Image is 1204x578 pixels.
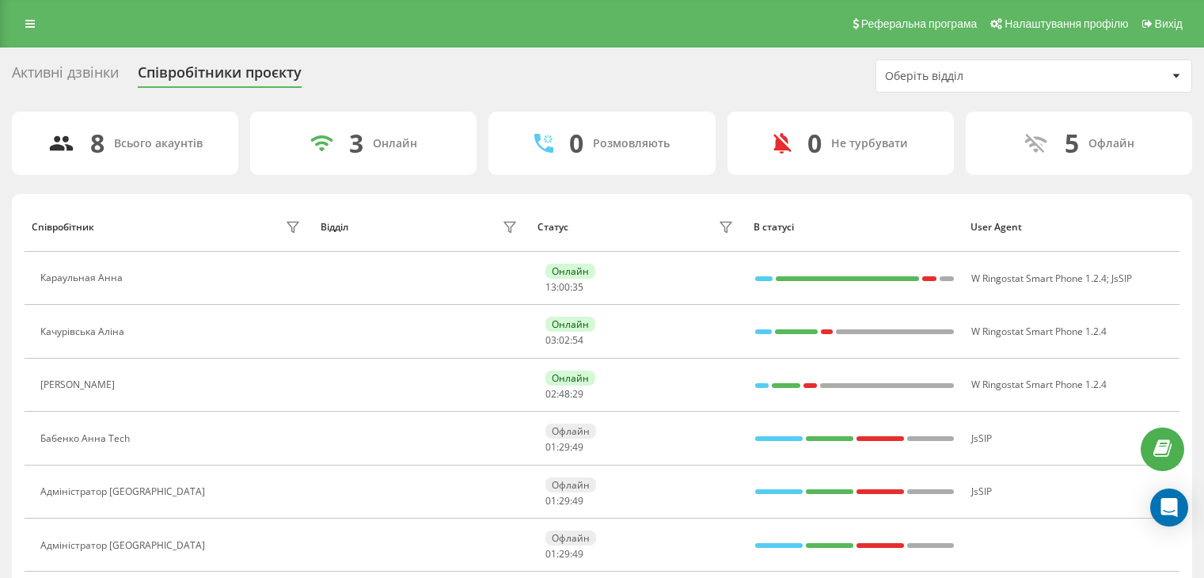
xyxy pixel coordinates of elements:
div: 5 [1065,128,1079,158]
span: 35 [572,280,583,294]
div: [PERSON_NAME] [40,379,119,390]
span: 49 [572,440,583,454]
div: Open Intercom Messenger [1150,489,1188,527]
div: Адміністратор [GEOGRAPHIC_DATA] [40,540,209,551]
span: JsSIP [1111,272,1132,285]
span: 00 [559,280,570,294]
span: JsSIP [971,432,992,445]
div: Офлайн [1088,137,1134,150]
span: 29 [559,440,570,454]
div: Онлайн [373,137,417,150]
div: Адміністратор [GEOGRAPHIC_DATA] [40,486,209,497]
div: : : [545,389,583,400]
div: Співробітники проєкту [138,64,302,89]
div: Офлайн [545,477,596,492]
div: Онлайн [545,371,595,386]
span: 29 [559,494,570,508]
div: Активні дзвінки [12,64,119,89]
div: Качурівська Аліна [40,326,128,337]
div: User Agent [970,222,1172,233]
span: W Ringostat Smart Phone 1.2.4 [971,325,1107,338]
span: Вихід [1155,17,1183,30]
span: 49 [572,494,583,508]
div: Бабенко Анна Tech [40,433,134,444]
span: 01 [545,440,556,454]
div: Онлайн [545,264,595,279]
div: 3 [349,128,363,158]
div: : : [545,549,583,560]
span: 03 [545,333,556,347]
span: 02 [545,387,556,401]
div: Оберіть відділ [885,70,1074,83]
div: 0 [807,128,822,158]
span: W Ringostat Smart Phone 1.2.4 [971,272,1107,285]
div: : : [545,282,583,293]
div: 8 [90,128,104,158]
span: Реферальна програма [861,17,978,30]
div: Статус [537,222,568,233]
div: Офлайн [545,530,596,546]
div: : : [545,442,583,453]
div: Караульная Анна [40,272,127,283]
span: 13 [545,280,556,294]
span: JsSIP [971,485,992,498]
span: 02 [559,333,570,347]
div: Офлайн [545,424,596,439]
span: 48 [559,387,570,401]
span: Налаштування профілю [1005,17,1128,30]
div: Співробітник [32,222,94,233]
div: : : [545,496,583,507]
div: В статусі [754,222,955,233]
span: 54 [572,333,583,347]
span: 29 [559,547,570,561]
span: 29 [572,387,583,401]
div: Відділ [321,222,348,233]
span: 49 [572,547,583,561]
div: Не турбувати [831,137,908,150]
div: Онлайн [545,317,595,332]
div: : : [545,335,583,346]
span: 01 [545,547,556,561]
div: 0 [569,128,583,158]
span: 01 [545,494,556,508]
div: Всього акаунтів [114,137,203,150]
div: Розмовляють [593,137,670,150]
span: W Ringostat Smart Phone 1.2.4 [971,378,1107,391]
